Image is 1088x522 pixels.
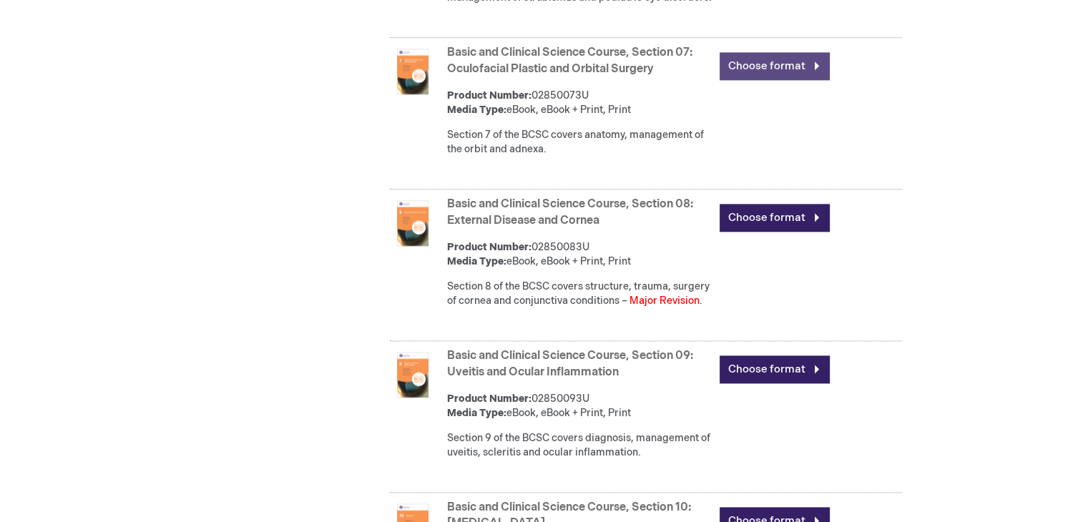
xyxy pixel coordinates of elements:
[447,128,712,157] div: Section 7 of the BCSC covers anatomy, management of the orbit and adnexa.
[447,89,531,102] strong: Product Number:
[447,407,506,419] strong: Media Type:
[390,352,436,398] img: Basic and Clinical Science Course, Section 09: Uveitis and Ocular Inflammation
[720,355,830,383] a: Choose format
[447,431,712,460] div: Section 9 of the BCSC covers diagnosis, management of uveitis, scleritis and ocular inflammation.
[447,197,693,227] a: Basic and Clinical Science Course, Section 08: External Disease and Cornea
[447,241,531,253] strong: Product Number:
[720,52,830,80] a: Choose format
[629,295,700,307] font: Major Revision
[447,240,712,269] div: 02850083U eBook, eBook + Print, Print
[390,200,436,246] img: Basic and Clinical Science Course, Section 08: External Disease and Cornea
[447,46,692,76] a: Basic and Clinical Science Course, Section 07: Oculofacial Plastic and Orbital Surgery
[447,392,712,420] div: 02850093U eBook, eBook + Print, Print
[447,349,693,379] a: Basic and Clinical Science Course, Section 09: Uveitis and Ocular Inflammation
[447,89,712,117] div: 02850073U eBook, eBook + Print, Print
[447,104,506,116] strong: Media Type:
[447,280,712,308] div: Section 8 of the BCSC covers structure, trauma, surgery of cornea and conjunctiva conditions – .
[390,49,436,94] img: Basic and Clinical Science Course, Section 07: Oculofacial Plastic and Orbital Surgery
[720,204,830,232] a: Choose format
[447,255,506,267] strong: Media Type:
[447,393,531,405] strong: Product Number:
